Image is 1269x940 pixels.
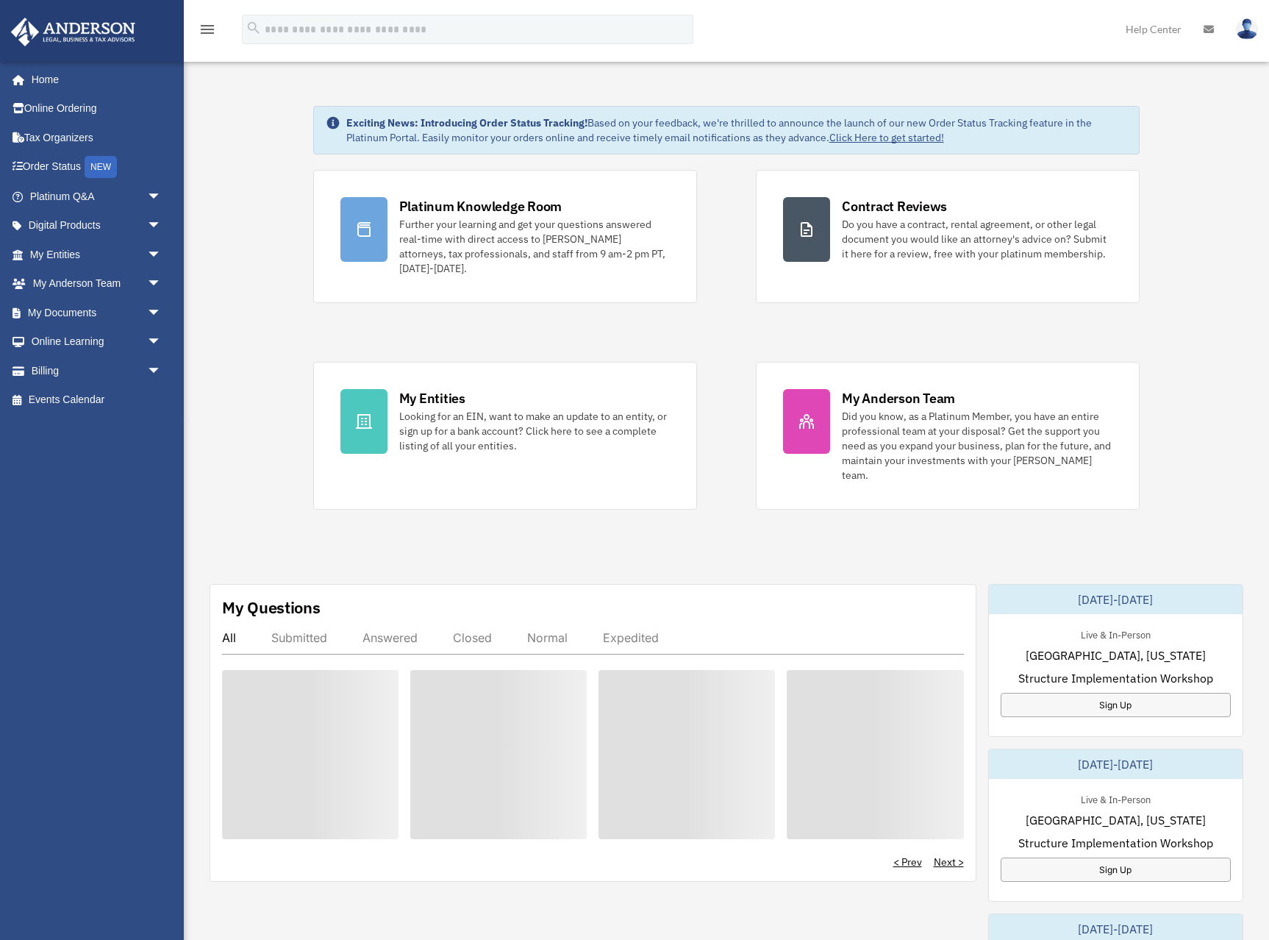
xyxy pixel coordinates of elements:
[1069,791,1162,806] div: Live & In-Person
[10,65,176,94] a: Home
[147,182,176,212] span: arrow_drop_down
[934,855,964,869] a: Next >
[453,630,492,645] div: Closed
[842,217,1112,261] div: Do you have a contract, rental agreement, or other legal document you would like an attorney's ad...
[756,362,1140,510] a: My Anderson Team Did you know, as a Platinum Member, you have an entire professional team at your...
[10,240,184,269] a: My Entitiesarrow_drop_down
[246,20,262,36] i: search
[1018,669,1213,687] span: Structure Implementation Workshop
[7,18,140,46] img: Anderson Advisors Platinum Portal
[147,327,176,357] span: arrow_drop_down
[362,630,418,645] div: Answered
[527,630,568,645] div: Normal
[147,269,176,299] span: arrow_drop_down
[271,630,327,645] div: Submitted
[346,115,1128,145] div: Based on your feedback, we're thrilled to announce the launch of our new Order Status Tracking fe...
[346,116,587,129] strong: Exciting News: Introducing Order Status Tracking!
[1018,834,1213,852] span: Structure Implementation Workshop
[399,197,562,216] div: Platinum Knowledge Room
[313,170,697,303] a: Platinum Knowledge Room Further your learning and get your questions answered real-time with dire...
[399,409,670,453] div: Looking for an EIN, want to make an update to an entity, or sign up for a bank account? Click her...
[313,362,697,510] a: My Entities Looking for an EIN, want to make an update to an entity, or sign up for a bank accoun...
[10,152,184,182] a: Order StatusNEW
[756,170,1140,303] a: Contract Reviews Do you have a contract, rental agreement, or other legal document you would like...
[399,217,670,276] div: Further your learning and get your questions answered real-time with direct access to [PERSON_NAM...
[603,630,659,645] div: Expedited
[147,240,176,270] span: arrow_drop_down
[1236,18,1258,40] img: User Pic
[989,749,1243,779] div: [DATE]-[DATE]
[10,385,184,415] a: Events Calendar
[199,21,216,38] i: menu
[829,131,944,144] a: Click Here to get started!
[10,298,184,327] a: My Documentsarrow_drop_down
[85,156,117,178] div: NEW
[842,389,955,407] div: My Anderson Team
[222,597,321,619] div: My Questions
[842,197,947,216] div: Contract Reviews
[10,123,184,152] a: Tax Organizers
[10,327,184,357] a: Online Learningarrow_drop_down
[10,356,184,385] a: Billingarrow_drop_down
[1001,693,1232,717] a: Sign Up
[989,585,1243,614] div: [DATE]-[DATE]
[1069,626,1162,641] div: Live & In-Person
[10,269,184,299] a: My Anderson Teamarrow_drop_down
[10,94,184,124] a: Online Ordering
[199,26,216,38] a: menu
[893,855,922,869] a: < Prev
[399,389,465,407] div: My Entities
[10,211,184,241] a: Digital Productsarrow_drop_down
[842,409,1112,483] div: Did you know, as a Platinum Member, you have an entire professional team at your disposal? Get th...
[1026,647,1206,664] span: [GEOGRAPHIC_DATA], [US_STATE]
[147,298,176,328] span: arrow_drop_down
[147,356,176,386] span: arrow_drop_down
[1001,858,1232,882] a: Sign Up
[1026,811,1206,829] span: [GEOGRAPHIC_DATA], [US_STATE]
[222,630,236,645] div: All
[10,182,184,211] a: Platinum Q&Aarrow_drop_down
[147,211,176,241] span: arrow_drop_down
